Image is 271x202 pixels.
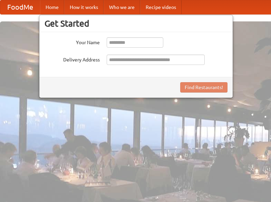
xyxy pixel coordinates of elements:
[64,0,104,14] a: How it works
[0,0,40,14] a: FoodMe
[45,18,228,29] h3: Get Started
[45,37,100,46] label: Your Name
[104,0,140,14] a: Who we are
[140,0,182,14] a: Recipe videos
[40,0,64,14] a: Home
[45,55,100,63] label: Delivery Address
[180,82,228,93] button: Find Restaurants!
